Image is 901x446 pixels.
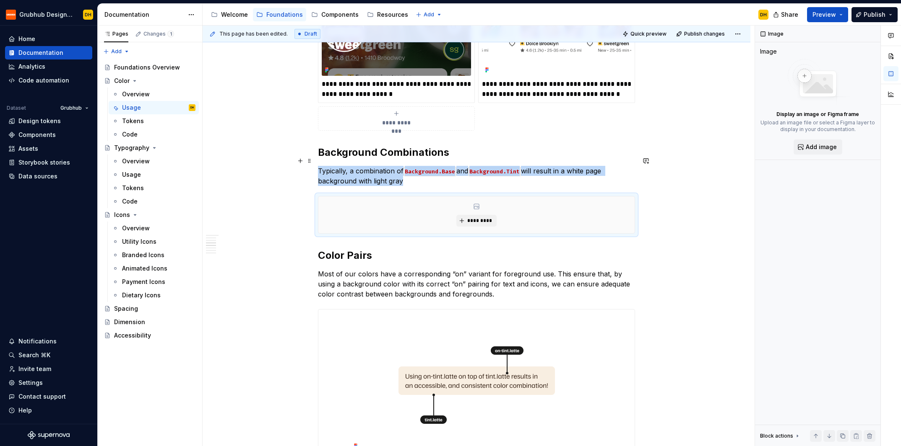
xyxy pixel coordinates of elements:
img: 4e8d6f31-f5cf-47b4-89aa-e4dec1dc0822.png [6,10,16,20]
button: Add [413,9,445,21]
div: Code [122,130,138,139]
a: Overview [109,88,199,101]
div: Icons [114,211,130,219]
a: Typography [101,141,199,155]
div: Analytics [18,62,45,71]
button: Share [769,7,804,22]
div: Assets [18,144,38,153]
span: Draft [305,31,317,37]
button: Search ⌘K [5,348,92,362]
div: Payment Icons [122,278,165,286]
div: Foundations [266,10,303,19]
button: Preview [807,7,848,22]
button: Publish [852,7,898,22]
p: Most of our colors have a corresponding “on” variant for foreground use. This ensure that, by usi... [318,269,635,299]
div: Block actions [760,433,793,439]
div: Utility Icons [122,237,156,246]
a: Foundations [253,8,306,21]
a: Tokens [109,114,199,128]
button: Publish changes [674,28,729,40]
div: Tokens [122,184,144,192]
span: 1 [167,31,174,37]
div: Data sources [18,172,57,180]
div: Animated Icons [122,264,167,273]
a: Usage [109,168,199,181]
div: Invite team [18,365,51,373]
div: Dimension [114,318,145,326]
a: Utility Icons [109,235,199,248]
button: Add image [794,139,842,155]
span: Grubhub [60,105,82,111]
a: Overview [109,155,199,168]
p: Display an image or Figma frame [776,111,859,118]
div: Page tree [101,61,199,342]
div: Dataset [7,105,26,111]
a: Resources [364,8,411,21]
svg: Supernova Logo [28,431,70,439]
a: Dietary Icons [109,289,199,302]
div: Storybook stories [18,158,70,167]
a: UsageDH [109,101,199,114]
a: Foundations Overview [101,61,199,74]
div: Contact support [18,392,66,401]
h2: Background Combinations [318,146,635,159]
div: Branded Icons [122,251,164,259]
div: Spacing [114,304,138,313]
div: Settings [18,379,43,387]
a: Invite team [5,362,92,376]
div: Grubhub Design System [19,10,73,19]
div: Color [114,77,130,85]
div: Foundations Overview [114,63,180,72]
div: Overview [122,224,150,232]
a: Tokens [109,181,199,195]
a: Overview [109,222,199,235]
a: Accessibility [101,329,199,342]
span: This page has been edited. [219,31,288,37]
span: Publish [864,10,885,19]
div: Accessibility [114,331,151,340]
p: Typically, a combination of and will result in a white page background with light gray [318,166,635,186]
div: Documentation [104,10,184,19]
div: Page tree [208,6,411,23]
div: DH [85,11,91,18]
div: Code automation [18,76,69,85]
div: DH [760,11,767,18]
a: Code [109,195,199,208]
span: Quick preview [630,31,667,37]
a: Welcome [208,8,251,21]
code: Background.Tint [468,167,521,176]
div: Code [122,197,138,206]
h2: Color Pairs [318,249,635,262]
div: Usage [122,103,141,112]
div: Dietary Icons [122,291,161,299]
div: Welcome [221,10,248,19]
button: Grubhub Design SystemDH [2,5,96,23]
div: Home [18,35,35,43]
div: Image [760,47,777,56]
a: Settings [5,376,92,389]
a: Icons [101,208,199,222]
a: Code automation [5,74,92,87]
a: Documentation [5,46,92,59]
span: Add [424,11,434,18]
div: Pages [104,31,128,37]
button: Contact support [5,390,92,403]
span: Preview [812,10,836,19]
p: Upload an image file or select a Figma layer to display in your documentation. [760,119,875,133]
a: Code [109,128,199,141]
a: Branded Icons [109,248,199,262]
a: Payment Icons [109,275,199,289]
a: Design tokens [5,114,92,128]
a: Components [5,128,92,142]
span: Publish changes [684,31,725,37]
a: Dimension [101,315,199,329]
button: Help [5,404,92,417]
div: Search ⌘K [18,351,50,359]
div: DH [190,103,194,112]
div: Changes [143,31,174,37]
button: Add [101,46,132,57]
a: Color [101,74,199,88]
span: Add [111,48,122,55]
div: Overview [122,90,150,98]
